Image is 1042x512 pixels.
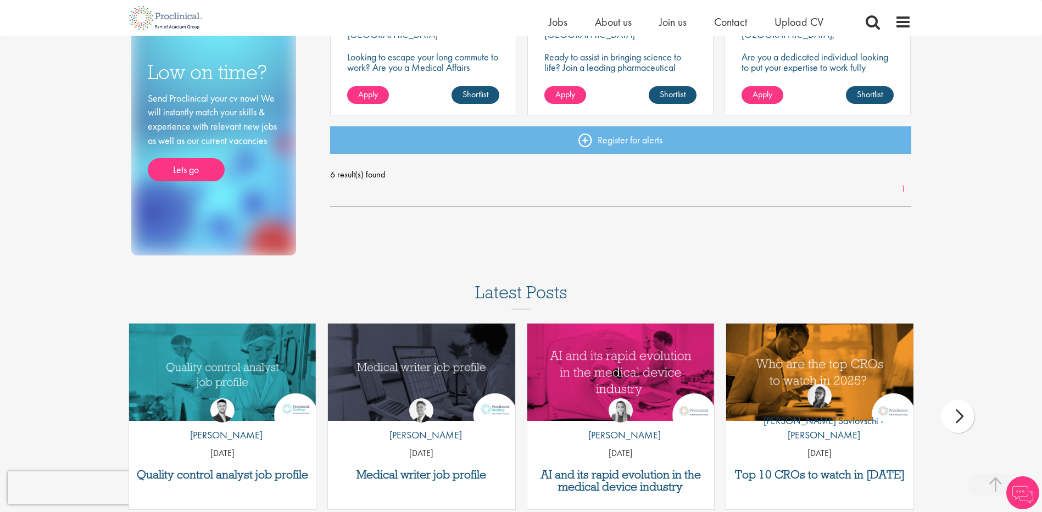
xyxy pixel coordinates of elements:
[742,52,894,104] p: Are you a dedicated individual looking to put your expertise to work fully flexibly in a remote p...
[555,88,575,100] span: Apply
[726,447,913,460] p: [DATE]
[148,62,280,83] h3: Low on time?
[347,52,499,93] p: Looking to escape your long commute to work? Are you a Medical Affairs Professional? Unlock your ...
[549,15,567,29] a: Jobs
[8,471,148,504] iframe: reCAPTCHA
[544,86,586,104] a: Apply
[544,52,696,104] p: Ready to assist in bringing science to life? Join a leading pharmaceutical company to play a key ...
[129,324,316,421] img: quality control analyst job profile
[129,324,316,421] a: Link to a post
[726,324,913,421] img: Top 10 CROs 2025 | Proclinical
[1006,476,1039,509] img: Chatbot
[330,126,911,154] a: Register for alerts
[580,398,661,448] a: Hannah Burke [PERSON_NAME]
[148,91,280,182] div: Send Proclinical your cv now! We will instantly match your skills & experience with relevant new ...
[328,324,515,421] img: Medical writer job profile
[333,469,510,481] a: Medical writer job profile
[580,428,661,442] p: [PERSON_NAME]
[649,86,696,104] a: Shortlist
[475,283,567,309] h3: Latest Posts
[742,86,783,104] a: Apply
[846,86,894,104] a: Shortlist
[774,15,823,29] a: Upload CV
[347,86,389,104] a: Apply
[527,324,715,421] img: AI and Its Impact on the Medical Device Industry | Proclinical
[527,447,715,460] p: [DATE]
[595,15,632,29] a: About us
[941,400,974,433] div: next
[452,86,499,104] a: Shortlist
[182,428,263,442] p: [PERSON_NAME]
[129,447,316,460] p: [DATE]
[381,398,462,448] a: George Watson [PERSON_NAME]
[527,324,715,421] a: Link to a post
[726,384,913,447] a: Theodora Savlovschi - Wicks [PERSON_NAME] Savlovschi - [PERSON_NAME]
[714,15,747,29] a: Contact
[409,398,433,422] img: George Watson
[659,15,687,29] a: Join us
[732,469,908,481] a: Top 10 CROs to watch in [DATE]
[182,398,263,448] a: Joshua Godden [PERSON_NAME]
[381,428,462,442] p: [PERSON_NAME]
[358,88,378,100] span: Apply
[609,398,633,422] img: Hannah Burke
[533,469,709,493] a: AI and its rapid evolution in the medical device industry
[726,324,913,421] a: Link to a post
[148,158,225,181] a: Lets go
[895,183,911,196] a: 1
[726,414,913,442] p: [PERSON_NAME] Savlovschi - [PERSON_NAME]
[328,324,515,421] a: Link to a post
[210,398,235,422] img: Joshua Godden
[330,166,911,183] span: 6 result(s) found
[328,447,515,460] p: [DATE]
[753,88,772,100] span: Apply
[135,469,311,481] a: Quality control analyst job profile
[807,384,832,408] img: Theodora Savlovschi - Wicks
